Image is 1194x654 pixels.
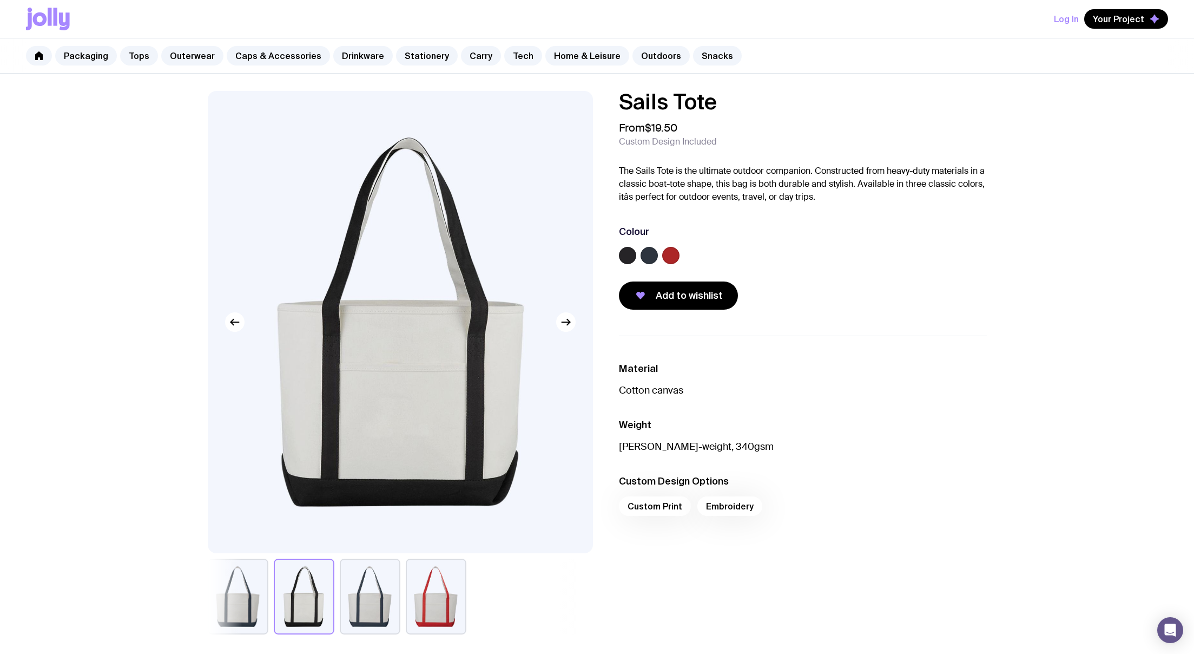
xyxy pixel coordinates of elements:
a: Stationery [396,46,458,66]
span: Custom Design Included [619,136,717,147]
p: [PERSON_NAME]-weight, 340gsm [619,440,987,453]
p: Cotton canvas [619,384,987,397]
a: Home & Leisure [545,46,629,66]
a: Drinkware [333,46,393,66]
h1: Sails Tote [619,91,987,113]
button: Your Project [1084,9,1168,29]
button: Log In [1054,9,1079,29]
h3: Material [619,362,987,375]
button: Add to wishlist [619,282,738,310]
a: Carry [461,46,501,66]
a: Tops [120,46,158,66]
a: Tech [504,46,542,66]
span: Add to wishlist [656,289,723,302]
h3: Custom Design Options [619,475,987,488]
h3: Weight [619,418,987,431]
h3: Colour [619,225,649,238]
a: Snacks [693,46,742,66]
span: Your Project [1093,14,1144,24]
a: Outdoors [632,46,690,66]
a: Packaging [55,46,117,66]
span: $19.50 [645,121,677,135]
span: From [619,121,677,134]
a: Outerwear [161,46,223,66]
div: Open Intercom Messenger [1157,617,1183,643]
a: Caps & Accessories [227,46,330,66]
p: The Sails Tote is the ultimate outdoor companion. Constructed from heavy-duty materials in a clas... [619,165,987,204]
